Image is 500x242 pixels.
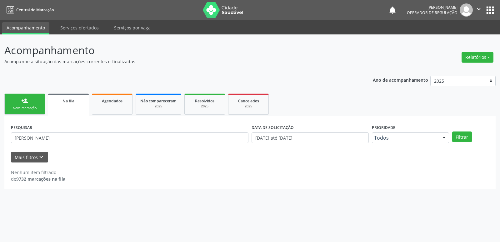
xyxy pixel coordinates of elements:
[485,5,496,16] button: apps
[473,3,485,17] button: 
[16,176,65,182] strong: 9732 marcações na fila
[374,135,436,141] span: Todos
[373,76,428,84] p: Ano de acompanhamento
[11,152,48,163] button: Mais filtroskeyboard_arrow_down
[460,3,473,17] img: img
[38,154,45,161] i: keyboard_arrow_down
[9,106,40,111] div: Nova marcação
[4,58,348,65] p: Acompanhe a situação das marcações correntes e finalizadas
[140,98,177,104] span: Não compareceram
[407,5,457,10] div: [PERSON_NAME]
[62,98,74,104] span: Na fila
[11,132,248,143] input: Nome, CNS
[16,7,54,13] span: Central de Marcação
[56,22,103,33] a: Serviços ofertados
[140,104,177,109] div: 2025
[110,22,155,33] a: Serviços por vaga
[195,98,214,104] span: Resolvidos
[475,6,482,13] i: 
[407,10,457,15] span: Operador de regulação
[11,169,65,176] div: Nenhum item filtrado
[233,104,264,109] div: 2025
[2,22,49,34] a: Acompanhamento
[4,5,54,15] a: Central de Marcação
[11,176,65,182] div: de
[462,52,493,63] button: Relatórios
[452,131,472,142] button: Filtrar
[252,123,294,132] label: DATA DE SOLICITAÇÃO
[238,98,259,104] span: Cancelados
[21,97,28,104] div: person_add
[372,123,395,132] label: Prioridade
[189,104,220,109] div: 2025
[102,98,122,104] span: Agendados
[4,43,348,58] p: Acompanhamento
[252,132,369,143] input: Selecione um intervalo
[388,6,397,14] button: notifications
[11,123,32,132] label: PESQUISAR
